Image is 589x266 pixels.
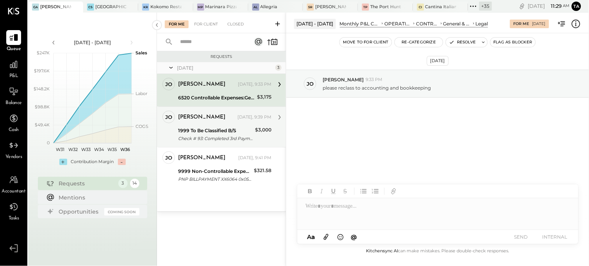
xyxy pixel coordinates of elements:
[136,91,147,96] text: Labor
[68,147,78,152] text: W32
[197,4,204,11] div: MP
[506,232,537,242] button: SEND
[366,77,383,83] span: 9:33 PM
[178,94,255,102] div: 6520 Controllable Expenses:General & Administrative Expenses:Legal
[59,180,114,187] div: Requests
[572,2,581,11] button: Ta
[384,20,412,27] div: OPERATING EXPENSES (EBITDA)
[532,21,546,27] div: [DATE]
[425,4,457,10] div: Cantina Italiana
[107,147,117,152] text: W35
[311,233,315,241] span: a
[223,20,248,28] div: Closed
[190,20,222,28] div: For Client
[130,179,139,188] div: 14
[427,56,449,66] div: [DATE]
[370,4,402,10] div: The Port Hunter
[315,4,346,10] div: [PERSON_NAME] Restaurant & Deli
[351,233,357,241] span: @
[238,81,271,88] div: [DATE], 9:33 PM
[261,4,278,10] div: Allegria
[348,232,359,242] button: @
[307,4,314,11] div: SR
[370,186,380,196] button: Ordered List
[118,179,128,188] div: 3
[5,100,22,107] span: Balance
[165,154,172,162] div: jo
[178,175,252,183] div: PNP BILLPAYMENT XX6064 0x0525EK
[5,154,22,161] span: Vendors
[328,186,339,196] button: Underline
[0,199,27,222] a: Tasks
[178,167,252,175] div: 9999 Non-Controllable Expenses:Other Income and Expenses:To Be Classified P&L
[546,2,562,10] span: 11 : 29
[417,4,424,11] div: CI
[307,80,314,88] div: jo
[40,4,71,10] div: [PERSON_NAME] Arso
[518,2,526,10] div: copy link
[514,21,530,27] div: For Me
[59,194,136,201] div: Mentions
[150,4,182,10] div: Kokomo Restaurant
[0,111,27,134] a: Cash
[237,114,271,120] div: [DATE], 9:39 PM
[479,2,492,11] div: + 35
[178,113,225,121] div: [PERSON_NAME]
[323,76,364,83] span: [PERSON_NAME]
[9,215,19,222] span: Tasks
[359,186,369,196] button: Unordered List
[0,30,27,53] a: Queue
[254,167,271,174] div: $321.58
[491,38,535,47] button: Flag as Blocker
[0,57,27,80] a: P&L
[9,127,19,134] span: Cash
[165,113,172,121] div: jo
[0,84,27,107] a: Balance
[323,84,431,91] p: please reclass to accounting and bookkeeping
[362,4,369,11] div: TP
[59,39,126,46] div: [DATE] - [DATE]
[395,38,443,47] button: Re-Categorize
[118,159,126,165] div: -
[446,38,479,47] button: Resolve
[178,127,253,135] div: 1999 To Be Classified B/S
[7,46,21,53] span: Queue
[563,3,570,9] span: am
[35,122,50,128] text: $49.4K
[205,4,237,10] div: Marinara Pizza- [GEOGRAPHIC_DATA]
[71,159,114,165] div: Contribution Margin
[94,147,104,152] text: W34
[34,86,50,92] text: $148.2K
[340,20,380,27] div: Monthly P&L Comparison
[238,155,271,161] div: [DATE], 9:41 PM
[294,19,336,29] div: [DATE] - [DATE]
[55,147,64,152] text: W31
[275,65,282,71] div: 3
[81,147,91,152] text: W33
[32,4,39,11] div: GA
[37,50,50,56] text: $247K
[416,20,439,27] div: CONTROLLABLE EXPENSES
[34,68,50,74] text: $197.6K
[87,4,94,11] div: CS
[0,173,27,195] a: Accountant
[165,81,172,88] div: jo
[120,147,130,152] text: W36
[59,208,100,216] div: Opportunities
[47,140,50,146] text: 0
[305,186,315,196] button: Bold
[177,65,273,71] div: [DATE]
[59,159,67,165] div: +
[178,154,225,162] div: [PERSON_NAME]
[161,54,282,59] div: Requests
[317,186,327,196] button: Italic
[142,4,149,11] div: KR
[9,73,18,80] span: P&L
[340,38,392,47] button: Move to for client
[305,233,318,241] button: Aa
[136,124,148,129] text: COGS
[0,138,27,161] a: Vendors
[539,232,571,242] button: INTERNAL
[528,2,570,10] div: [DATE]
[165,20,189,28] div: For Me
